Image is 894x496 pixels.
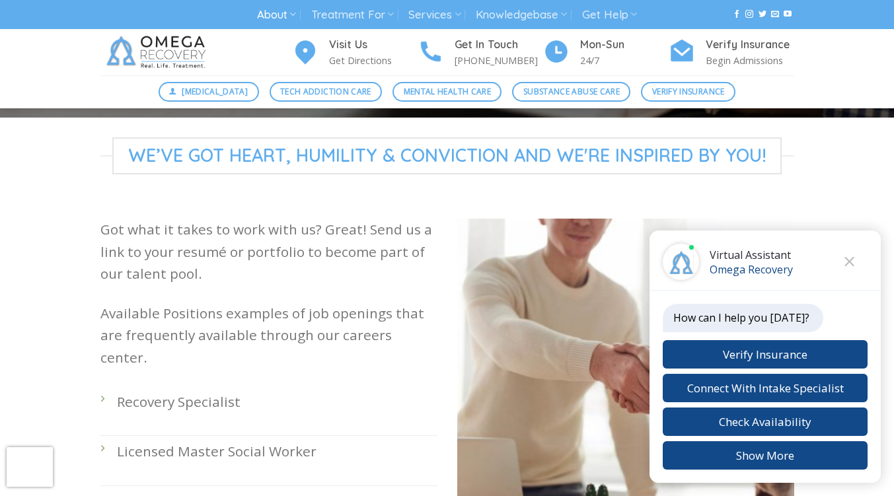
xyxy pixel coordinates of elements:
a: Send us an email [771,10,779,19]
span: Mental Health Care [404,85,491,98]
img: Omega Recovery [100,29,216,75]
a: About [257,3,296,27]
a: Knowledgebase [476,3,567,27]
h4: Visit Us [329,36,418,53]
p: Licensed Master Social Worker [117,441,437,462]
p: Get Directions [329,53,418,68]
span: Verify Insurance [652,85,725,98]
p: 24/7 [580,53,669,68]
a: Treatment For [311,3,394,27]
p: Available Positions examples of job openings that are frequently available through our careers ce... [100,302,437,369]
a: Services [408,3,461,27]
a: Mental Health Care [392,82,502,102]
a: Visit Us Get Directions [292,36,418,69]
a: Follow on Instagram [745,10,753,19]
span: Substance Abuse Care [523,85,620,98]
span: We’ve Got Heart, Humility & Conviction and We're Inspired by You! [112,137,782,174]
h4: Verify Insurance [706,36,794,53]
a: Follow on Twitter [759,10,766,19]
a: Verify Insurance Begin Admissions [669,36,794,69]
a: Follow on YouTube [784,10,792,19]
p: Begin Admissions [706,53,794,68]
span: Tech Addiction Care [280,85,371,98]
h4: Get In Touch [455,36,543,53]
p: Got what it takes to work with us? Great! Send us a link to your resumé or portfolio to become pa... [100,219,437,285]
a: Substance Abuse Care [512,82,630,102]
a: Tech Addiction Care [270,82,383,102]
a: Get In Touch [PHONE_NUMBER] [418,36,543,69]
span: [MEDICAL_DATA] [182,85,248,98]
a: Follow on Facebook [733,10,741,19]
p: Recovery Specialist [117,391,437,413]
p: [PHONE_NUMBER] [455,53,543,68]
h4: Mon-Sun [580,36,669,53]
a: Verify Insurance [641,82,735,102]
a: [MEDICAL_DATA] [159,82,259,102]
a: Get Help [582,3,637,27]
